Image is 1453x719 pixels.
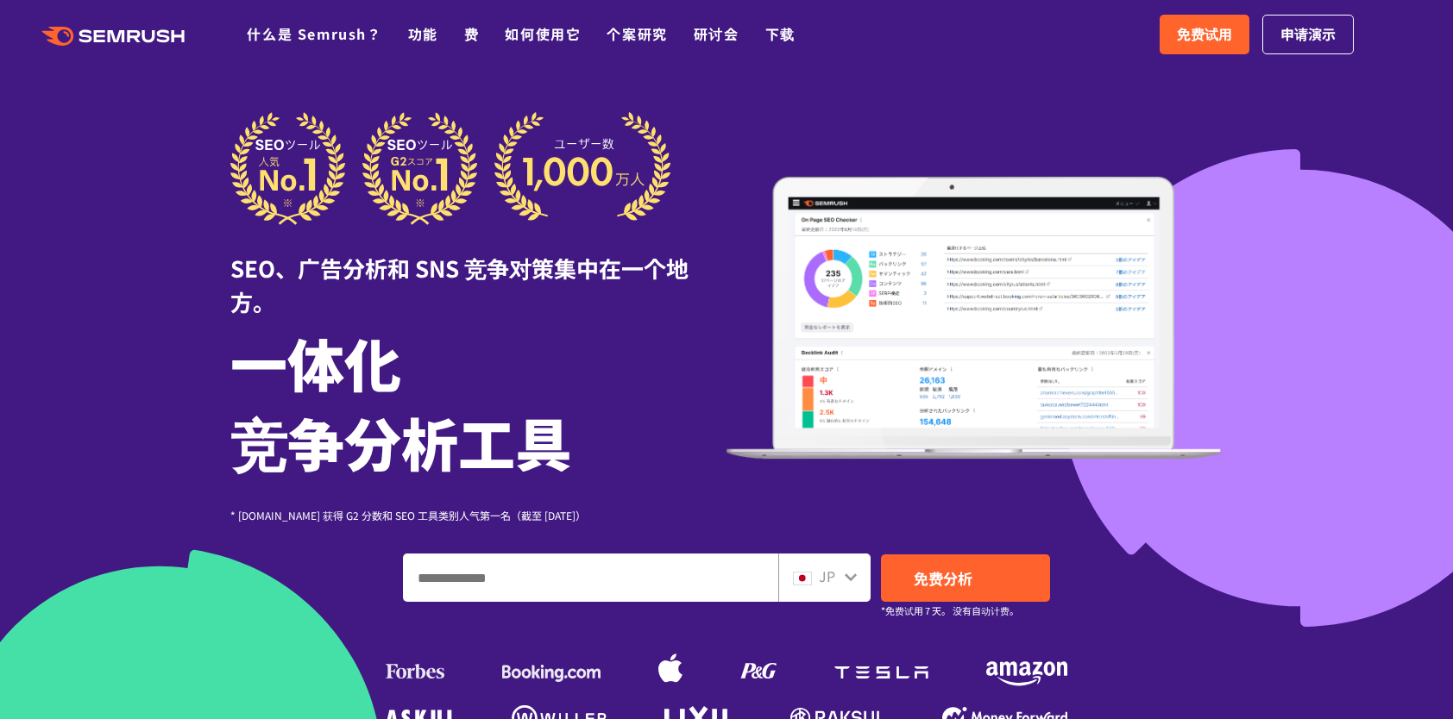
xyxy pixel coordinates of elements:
a: 免费分析 [881,554,1050,602]
a: 什么是 Semrush？ [247,23,381,44]
span: 免费试用 [1177,23,1232,46]
a: 如何使用它 [505,23,581,44]
a: 功能 [408,23,438,44]
small: *免费试用 7 天。 没有自动计费。 [881,603,1019,619]
input: 输入您的域名、关键字或网址 [404,554,777,601]
span: 申请演示 [1280,23,1336,46]
div: * [DOMAIN_NAME] 获得 G2 分数和 SEO 工具类别人气第一名（截至 [DATE]） [230,507,726,523]
a: 免费试用 [1160,15,1249,54]
a: 个案研究 [607,23,667,44]
a: 费 [464,23,480,44]
a: 研讨会 [694,23,739,44]
h1: 一体化 竞争分析工具 [230,322,726,481]
span: JP [819,566,835,586]
a: 申请演示 [1262,15,1354,54]
div: SEO、广告分析和 SNS 竞争对策集中在一个地方。 [230,225,726,318]
span: 免费分析 [914,567,972,589]
a: 下载 [765,23,796,44]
